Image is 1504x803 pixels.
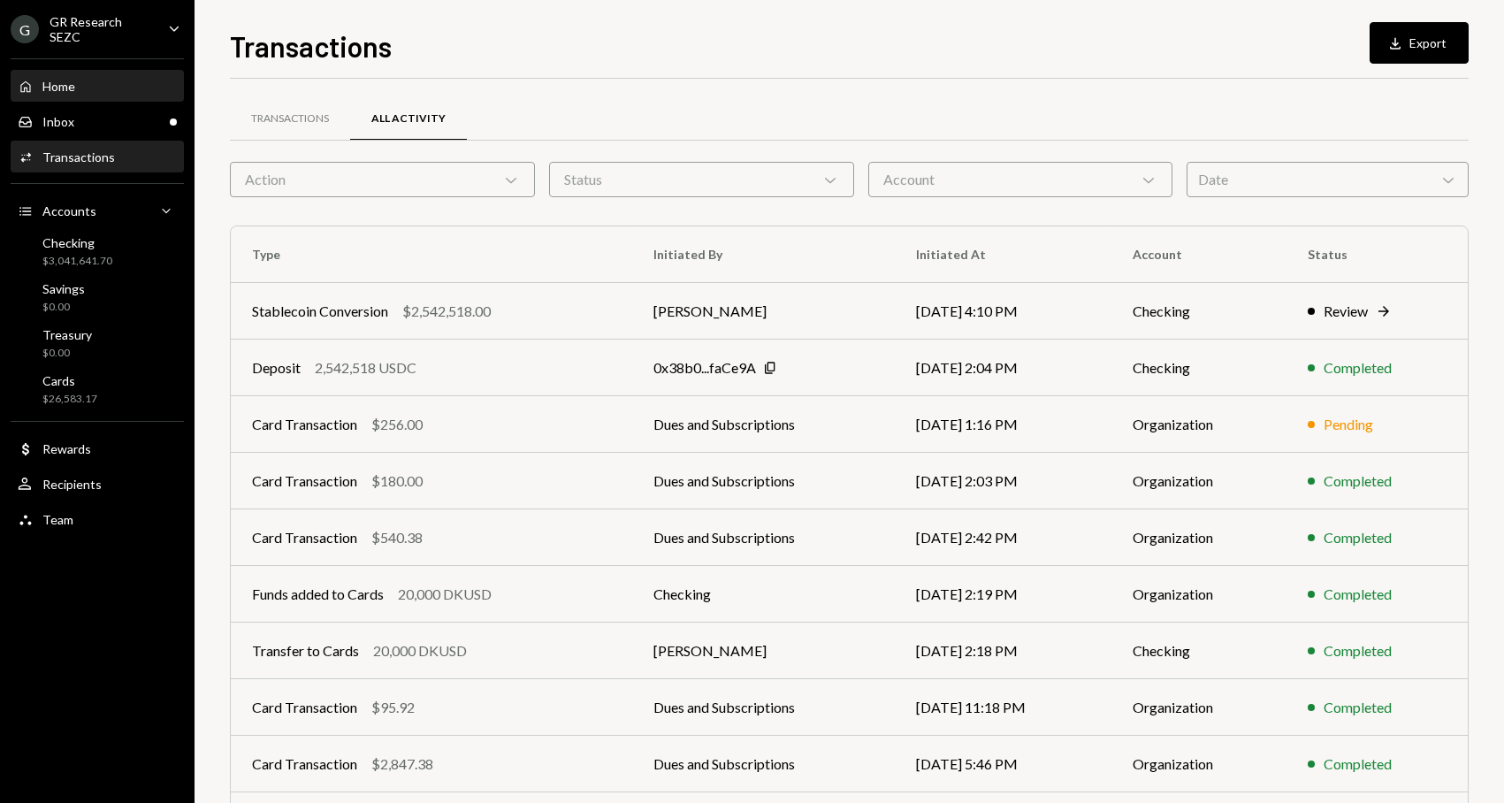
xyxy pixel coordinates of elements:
[371,527,423,548] div: $540.38
[252,640,359,662] div: Transfer to Cards
[230,28,392,64] h1: Transactions
[1324,357,1392,379] div: Completed
[1111,396,1286,453] td: Organization
[371,697,415,718] div: $95.92
[42,373,97,388] div: Cards
[632,396,894,453] td: Dues and Subscriptions
[11,70,184,102] a: Home
[1111,509,1286,566] td: Organization
[42,392,97,407] div: $26,583.17
[632,623,894,679] td: [PERSON_NAME]
[1324,640,1392,662] div: Completed
[895,566,1111,623] td: [DATE] 2:19 PM
[231,226,632,283] th: Type
[371,753,433,775] div: $2,847.38
[11,195,184,226] a: Accounts
[42,512,73,527] div: Team
[1187,162,1469,197] div: Date
[42,79,75,94] div: Home
[371,111,446,126] div: All Activity
[371,470,423,492] div: $180.00
[11,468,184,500] a: Recipients
[1286,226,1468,283] th: Status
[42,281,85,296] div: Savings
[1111,340,1286,396] td: Checking
[50,14,154,44] div: GR Research SEZC
[632,679,894,736] td: Dues and Subscriptions
[1324,301,1368,322] div: Review
[1324,470,1392,492] div: Completed
[252,301,388,322] div: Stablecoin Conversion
[1111,679,1286,736] td: Organization
[252,697,357,718] div: Card Transaction
[549,162,854,197] div: Status
[42,300,85,315] div: $0.00
[895,736,1111,792] td: [DATE] 5:46 PM
[252,753,357,775] div: Card Transaction
[895,623,1111,679] td: [DATE] 2:18 PM
[653,357,756,379] div: 0x38b0...faCe9A
[350,96,467,141] a: All Activity
[895,509,1111,566] td: [DATE] 2:42 PM
[371,414,423,435] div: $256.00
[315,357,416,379] div: 2,542,518 USDC
[230,96,350,141] a: Transactions
[11,141,184,172] a: Transactions
[42,203,96,218] div: Accounts
[632,283,894,340] td: [PERSON_NAME]
[11,322,184,364] a: Treasury$0.00
[373,640,467,662] div: 20,000 DKUSD
[632,226,894,283] th: Initiated By
[42,346,92,361] div: $0.00
[895,283,1111,340] td: [DATE] 4:10 PM
[1370,22,1469,64] button: Export
[632,453,894,509] td: Dues and Subscriptions
[252,414,357,435] div: Card Transaction
[11,368,184,410] a: Cards$26,583.17
[42,441,91,456] div: Rewards
[251,111,329,126] div: Transactions
[1111,566,1286,623] td: Organization
[252,527,357,548] div: Card Transaction
[868,162,1173,197] div: Account
[42,114,74,129] div: Inbox
[1111,623,1286,679] td: Checking
[252,357,301,379] div: Deposit
[1324,527,1392,548] div: Completed
[1111,283,1286,340] td: Checking
[895,226,1111,283] th: Initiated At
[632,509,894,566] td: Dues and Subscriptions
[11,432,184,464] a: Rewards
[11,503,184,535] a: Team
[11,105,184,137] a: Inbox
[895,396,1111,453] td: [DATE] 1:16 PM
[1111,453,1286,509] td: Organization
[252,470,357,492] div: Card Transaction
[398,584,492,605] div: 20,000 DKUSD
[11,230,184,272] a: Checking$3,041,641.70
[895,340,1111,396] td: [DATE] 2:04 PM
[42,254,112,269] div: $3,041,641.70
[895,679,1111,736] td: [DATE] 11:18 PM
[230,162,535,197] div: Action
[1324,697,1392,718] div: Completed
[402,301,491,322] div: $2,542,518.00
[252,584,384,605] div: Funds added to Cards
[42,327,92,342] div: Treasury
[895,453,1111,509] td: [DATE] 2:03 PM
[1111,736,1286,792] td: Organization
[11,276,184,318] a: Savings$0.00
[632,566,894,623] td: Checking
[42,149,115,164] div: Transactions
[42,477,102,492] div: Recipients
[11,15,39,43] div: G
[1111,226,1286,283] th: Account
[632,736,894,792] td: Dues and Subscriptions
[42,235,112,250] div: Checking
[1324,753,1392,775] div: Completed
[1324,414,1373,435] div: Pending
[1324,584,1392,605] div: Completed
